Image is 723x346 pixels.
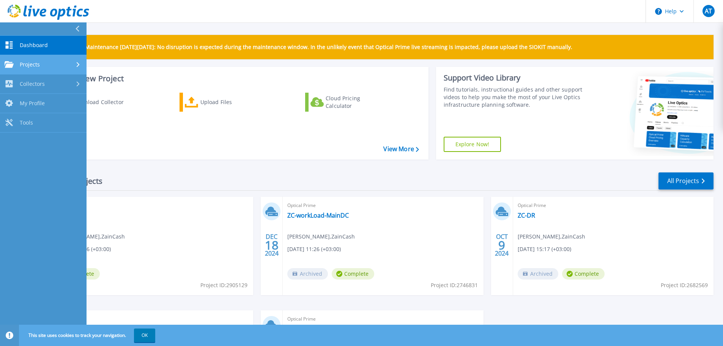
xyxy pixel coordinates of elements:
p: Scheduled Maintenance [DATE][DATE]: No disruption is expected during the maintenance window. In t... [57,44,572,50]
span: Optical Prime [287,201,479,210]
h3: Start a New Project [54,74,419,83]
span: Archived [287,268,328,280]
div: Upload Files [200,95,261,110]
span: [DATE] 15:17 (+03:00) [518,245,571,253]
span: Collectors [20,81,45,87]
span: 18 [265,242,279,248]
span: This site uses cookies to track your navigation. [21,329,155,342]
span: [DATE] 11:26 (+03:00) [287,245,341,253]
div: OCT 2024 [495,231,509,259]
span: Complete [332,268,374,280]
span: Archived [518,268,558,280]
span: Projects [20,61,40,68]
span: Tools [20,119,33,126]
a: Download Collector [54,93,139,112]
div: Find tutorials, instructional guides and other support videos to help you make the most of your L... [444,86,585,109]
span: Project ID: 2746831 [431,281,478,289]
a: All Projects [658,172,714,190]
span: Optical Prime [57,315,249,323]
span: AT [705,8,712,14]
span: Complete [562,268,605,280]
span: 9 [498,242,505,248]
a: Cloud Pricing Calculator [305,93,390,112]
div: Download Collector [73,95,134,110]
a: View More [383,145,419,153]
div: Support Video Library [444,73,585,83]
span: Optical Prime [57,201,249,210]
span: [PERSON_NAME] , ZainCash [287,232,355,241]
div: Cloud Pricing Calculator [326,95,386,110]
span: Optical Prime [287,315,479,323]
a: ZC-workLoad-MainDC [287,212,349,219]
span: [PERSON_NAME] , ZainCash [57,232,125,241]
span: Optical Prime [518,201,709,210]
a: Explore Now! [444,137,501,152]
span: Project ID: 2905129 [200,281,247,289]
span: Project ID: 2682569 [661,281,708,289]
span: [PERSON_NAME] , ZainCash [518,232,585,241]
div: DEC 2024 [265,231,279,259]
a: Upload Files [180,93,264,112]
span: Dashboard [20,42,48,49]
button: OK [134,329,155,342]
span: My Profile [20,100,45,107]
a: ZC-DR [518,212,535,219]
